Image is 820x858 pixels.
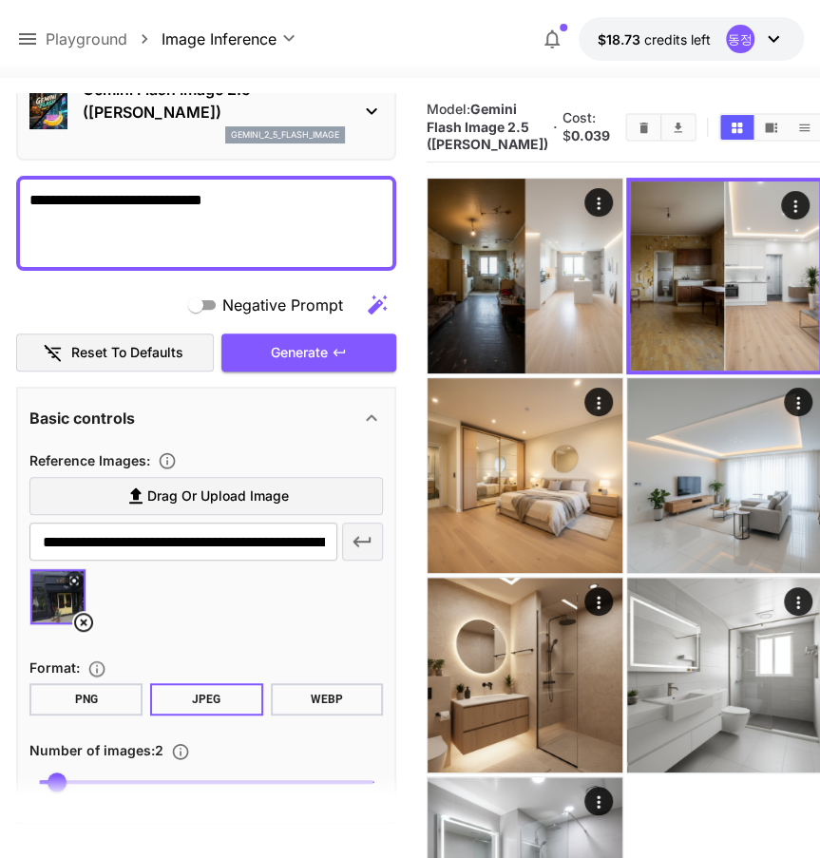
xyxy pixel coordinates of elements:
[630,181,819,371] img: Z
[29,477,383,516] label: Drag or upload image
[584,787,613,815] div: Actions
[784,587,812,616] div: Actions
[163,742,198,761] button: Specify how many images to generate in a single request. Each image generation will be charged se...
[584,388,613,416] div: Actions
[150,683,263,715] button: JPEG
[46,28,162,50] nav: breadcrumb
[29,395,383,441] div: Basic controls
[427,101,548,152] b: Gemini Flash Image 2.5 ([PERSON_NAME])
[80,659,114,678] button: Choose the file format for the output image.
[221,334,396,372] button: Generate
[553,116,558,139] p: ·
[644,31,711,48] span: credits left
[271,341,328,365] span: Generate
[29,659,80,676] span: Format :
[584,188,613,217] div: Actions
[150,451,184,470] button: Upload a reference image to guide the result. This is needed for Image-to-Image or Inpainting. Su...
[271,683,384,715] button: WEBP
[571,127,610,143] b: 0.039
[29,742,163,758] span: Number of images : 2
[754,115,788,140] button: Show media in video view
[781,191,810,219] div: Actions
[563,109,610,143] span: Cost: $
[231,128,339,142] p: gemini_2_5_flash_image
[162,28,277,50] span: Image Inference
[428,578,622,772] img: Z
[29,407,135,429] p: Basic controls
[428,179,622,373] img: 2Q==
[720,115,753,140] button: Show media in grid view
[579,17,804,61] button: $18.7311동정
[46,28,127,50] a: Playground
[83,78,345,124] p: Gemini Flash Image 2.5 ([PERSON_NAME])
[29,70,383,151] div: Gemini Flash Image 2.5 ([PERSON_NAME])gemini_2_5_flash_image
[29,683,143,715] button: PNG
[29,452,150,468] span: Reference Images :
[661,115,695,140] button: Download All
[16,334,214,372] button: Reset to defaults
[584,587,613,616] div: Actions
[784,388,812,416] div: Actions
[427,101,548,152] span: Model:
[726,25,754,53] div: 동정
[428,378,622,573] img: Z
[625,113,696,142] div: Clear AllDownload All
[222,294,343,316] span: Negative Prompt
[598,29,711,49] div: $18.7311
[147,485,289,508] span: Drag or upload image
[627,115,660,140] button: Clear All
[598,31,644,48] span: $18.73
